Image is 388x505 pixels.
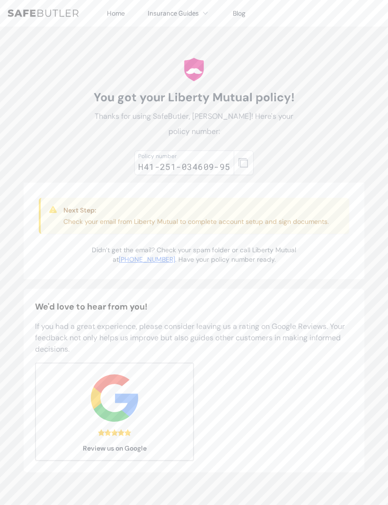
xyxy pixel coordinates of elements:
[8,9,79,17] img: SafeButler Text Logo
[63,205,329,215] h3: Next Step:
[138,160,230,173] div: H41-251-034609-95
[233,9,246,18] a: Blog
[107,9,125,18] a: Home
[88,245,300,264] p: Didn’t get the email? Check your spam folder or call Liberty Mutual at . Have your policy number ...
[43,443,186,453] span: Review us on Google
[35,300,353,313] h2: We'd love to hear from you!
[35,321,353,355] p: If you had a great experience, please consider leaving us a rating on Google Reviews. Your feedba...
[35,363,194,461] a: Review us on Google
[88,109,300,139] p: Thanks for using SafeButler, [PERSON_NAME]! Here's your policy number:
[148,8,210,19] button: Insurance Guides
[91,374,138,422] img: google.svg
[88,90,300,105] h1: You got your Liberty Mutual policy!
[138,152,230,160] div: Policy number
[63,217,329,226] p: Check your email from Liberty Mutual to complete account setup and sign documents.
[98,429,131,436] div: 5.0
[119,255,175,264] a: [PHONE_NUMBER]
